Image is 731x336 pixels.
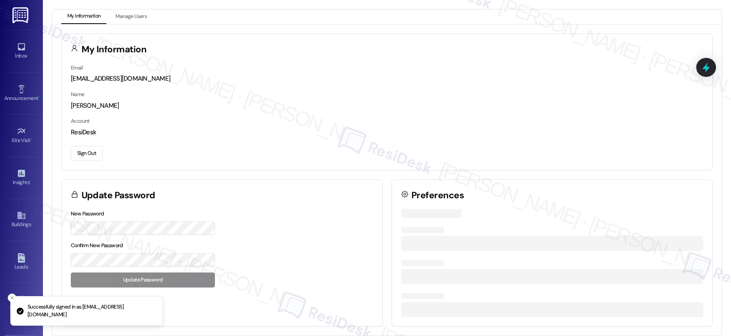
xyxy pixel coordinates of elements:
[71,118,90,124] label: Account
[71,128,703,137] div: ResiDesk
[8,294,16,302] button: Close toast
[411,191,464,200] h3: Preferences
[71,74,703,83] div: [EMAIL_ADDRESS][DOMAIN_NAME]
[71,242,123,249] label: Confirm New Password
[4,39,39,63] a: Inbox
[27,303,156,318] p: Successfully signed in as [EMAIL_ADDRESS][DOMAIN_NAME]
[71,64,83,71] label: Email
[4,208,39,231] a: Buildings
[71,101,703,110] div: [PERSON_NAME]
[61,9,106,24] button: My Information
[71,210,104,217] label: New Password
[82,191,155,200] h3: Update Password
[82,45,147,54] h3: My Information
[31,136,32,142] span: •
[12,7,30,23] img: ResiDesk Logo
[4,251,39,274] a: Leads
[109,9,153,24] button: Manage Users
[71,146,103,161] button: Sign Out
[4,166,39,189] a: Insights •
[4,124,39,147] a: Site Visit •
[30,178,31,184] span: •
[38,94,39,100] span: •
[71,91,85,98] label: Name
[4,293,39,316] a: Templates •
